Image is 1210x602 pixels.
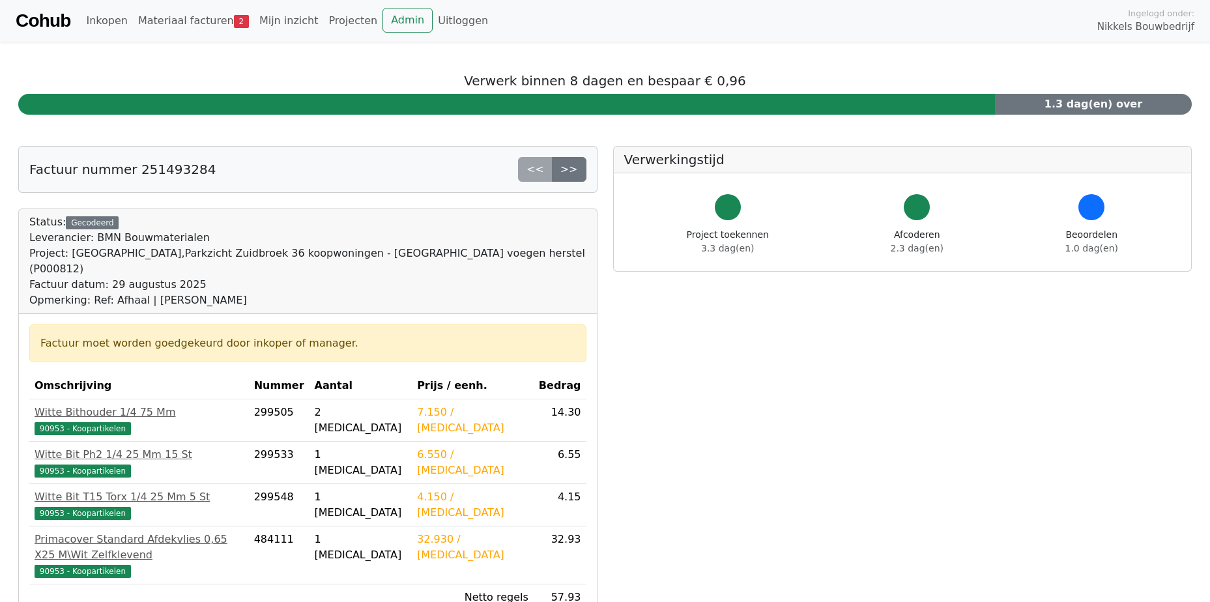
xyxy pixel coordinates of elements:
td: 299505 [249,399,310,442]
a: Primacover Standard Afdekvlies 0,65 X25 M\Wit Zelfklevend90953 - Koopartikelen [35,532,244,579]
th: Bedrag [534,373,586,399]
span: 90953 - Koopartikelen [35,465,131,478]
a: Inkopen [81,8,132,34]
div: 7.150 / [MEDICAL_DATA] [417,405,528,436]
th: Aantal [310,373,412,399]
div: Primacover Standard Afdekvlies 0,65 X25 M\Wit Zelfklevend [35,532,244,563]
div: Factuur datum: 29 augustus 2025 [29,277,586,293]
a: Witte Bit T15 Torx 1/4 25 Mm 5 St90953 - Koopartikelen [35,489,244,521]
a: Mijn inzicht [254,8,324,34]
div: Leverancier: BMN Bouwmaterialen [29,230,586,246]
div: Witte Bit T15 Torx 1/4 25 Mm 5 St [35,489,244,505]
span: 3.3 dag(en) [701,243,754,253]
div: 1 [MEDICAL_DATA] [315,489,407,521]
div: Witte Bithouder 1/4 75 Mm [35,405,244,420]
h5: Verwerkingstijd [624,152,1181,167]
div: Gecodeerd [66,216,119,229]
a: Projecten [323,8,382,34]
span: 90953 - Koopartikelen [35,422,131,435]
div: 1.3 dag(en) over [995,94,1192,115]
span: Ingelogd onder: [1128,7,1194,20]
div: Opmerking: Ref: Afhaal | [PERSON_NAME] [29,293,586,308]
td: 299533 [249,442,310,484]
h5: Factuur nummer 251493284 [29,162,216,177]
div: 1 [MEDICAL_DATA] [315,447,407,478]
a: Uitloggen [433,8,493,34]
a: Witte Bithouder 1/4 75 Mm90953 - Koopartikelen [35,405,244,436]
th: Nummer [249,373,310,399]
a: >> [552,157,586,182]
div: Factuur moet worden goedgekeurd door inkoper of manager. [40,336,575,351]
div: 32.930 / [MEDICAL_DATA] [417,532,528,563]
div: Project: [GEOGRAPHIC_DATA],Parkzicht Zuidbroek 36 koopwoningen - [GEOGRAPHIC_DATA] voegen herstel... [29,246,586,277]
th: Omschrijving [29,373,249,399]
span: 2.3 dag(en) [891,243,944,253]
a: Witte Bit Ph2 1/4 25 Mm 15 St90953 - Koopartikelen [35,447,244,478]
span: 90953 - Koopartikelen [35,565,131,578]
td: 6.55 [534,442,586,484]
div: 6.550 / [MEDICAL_DATA] [417,447,528,478]
span: 1.0 dag(en) [1065,243,1118,253]
a: Cohub [16,5,70,36]
div: 4.150 / [MEDICAL_DATA] [417,489,528,521]
span: 90953 - Koopartikelen [35,507,131,520]
td: 4.15 [534,484,586,526]
div: Afcoderen [891,228,944,255]
div: Status: [29,214,586,308]
div: 2 [MEDICAL_DATA] [315,405,407,436]
td: 32.93 [534,526,586,584]
div: Beoordelen [1065,228,1118,255]
td: 14.30 [534,399,586,442]
a: Materiaal facturen2 [133,8,254,34]
div: Project toekennen [687,228,769,255]
a: Admin [382,8,433,33]
div: 1 [MEDICAL_DATA] [315,532,407,563]
span: 2 [234,15,249,28]
td: 299548 [249,484,310,526]
span: Nikkels Bouwbedrijf [1097,20,1194,35]
td: 484111 [249,526,310,584]
th: Prijs / eenh. [412,373,534,399]
div: Witte Bit Ph2 1/4 25 Mm 15 St [35,447,244,463]
h5: Verwerk binnen 8 dagen en bespaar € 0,96 [18,73,1192,89]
